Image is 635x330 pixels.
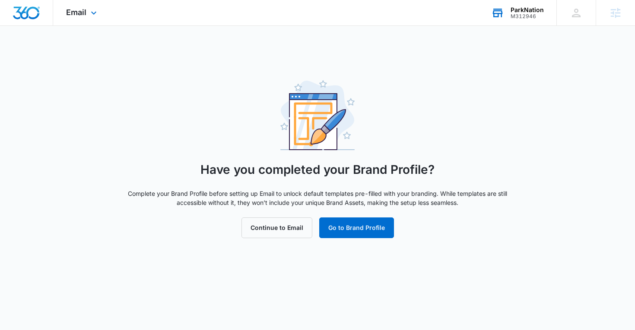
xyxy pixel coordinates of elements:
[200,160,435,179] h3: Have you completed your Brand Profile?
[280,80,355,150] img: Setup
[511,6,544,13] div: account name
[66,8,86,17] span: Email
[319,217,394,238] button: Go to Brand Profile
[123,189,512,207] p: Complete your Brand Profile before setting up Email to unlock default templates pre-filled with y...
[511,13,544,19] div: account id
[241,217,312,238] button: Continue to Email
